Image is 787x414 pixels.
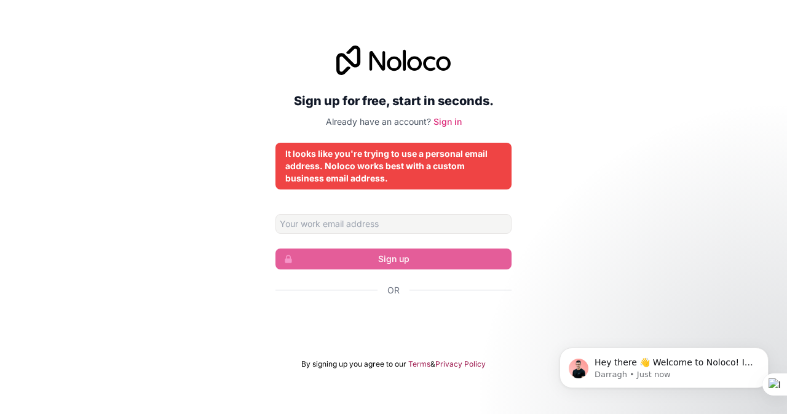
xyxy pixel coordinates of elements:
[269,310,518,337] iframe: Sign in with Google Button
[430,359,435,369] span: &
[301,359,406,369] span: By signing up you agree to our
[285,148,502,185] div: It looks like you're trying to use a personal email address. Noloco works best with a custom busi...
[275,249,512,269] button: Sign up
[433,116,462,127] a: Sign in
[541,322,787,408] iframe: Intercom notifications message
[326,116,431,127] span: Already have an account?
[275,214,512,234] input: Email address
[408,359,430,369] a: Terms
[387,284,400,297] span: Or
[275,90,512,112] h2: Sign up for free, start in seconds.
[435,359,486,369] a: Privacy Policy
